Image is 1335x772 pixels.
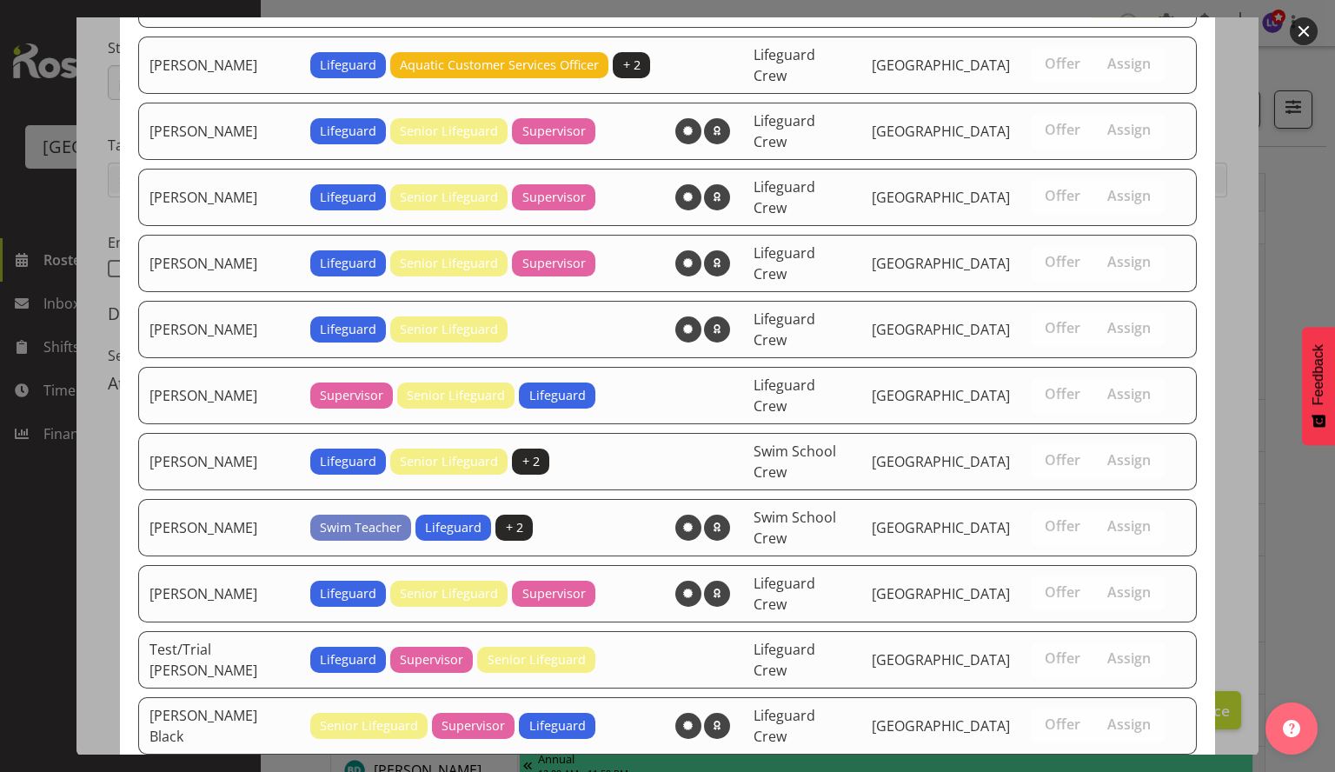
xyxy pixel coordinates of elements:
[754,376,815,416] span: Lifeguard Crew
[522,452,540,471] span: + 2
[1045,517,1080,535] span: Offer
[1107,451,1151,469] span: Assign
[1045,187,1080,204] span: Offer
[400,584,498,603] span: Senior Lifeguard
[400,320,498,339] span: Senior Lifeguard
[754,243,815,283] span: Lifeguard Crew
[1311,344,1326,405] span: Feedback
[320,320,376,339] span: Lifeguard
[138,697,300,755] td: [PERSON_NAME] Black
[506,518,523,537] span: + 2
[138,565,300,622] td: [PERSON_NAME]
[522,122,586,141] span: Supervisor
[1045,715,1080,733] span: Offer
[138,37,300,94] td: [PERSON_NAME]
[138,301,300,358] td: [PERSON_NAME]
[320,122,376,141] span: Lifeguard
[1107,121,1151,138] span: Assign
[754,706,815,746] span: Lifeguard Crew
[320,56,376,75] span: Lifeguard
[754,640,815,680] span: Lifeguard Crew
[138,367,300,424] td: [PERSON_NAME]
[872,320,1010,339] span: [GEOGRAPHIC_DATA]
[1107,649,1151,667] span: Assign
[1107,55,1151,72] span: Assign
[872,452,1010,471] span: [GEOGRAPHIC_DATA]
[623,56,641,75] span: + 2
[872,188,1010,207] span: [GEOGRAPHIC_DATA]
[138,169,300,226] td: [PERSON_NAME]
[138,433,300,490] td: [PERSON_NAME]
[1107,715,1151,733] span: Assign
[400,188,498,207] span: Senior Lifeguard
[400,122,498,141] span: Senior Lifeguard
[400,56,599,75] span: Aquatic Customer Services Officer
[1107,385,1151,403] span: Assign
[138,499,300,556] td: [PERSON_NAME]
[320,386,383,405] span: Supervisor
[320,254,376,273] span: Lifeguard
[872,386,1010,405] span: [GEOGRAPHIC_DATA]
[400,452,498,471] span: Senior Lifeguard
[1045,385,1080,403] span: Offer
[320,650,376,669] span: Lifeguard
[138,235,300,292] td: [PERSON_NAME]
[754,442,836,482] span: Swim School Crew
[754,111,815,151] span: Lifeguard Crew
[529,386,586,405] span: Lifeguard
[872,716,1010,735] span: [GEOGRAPHIC_DATA]
[754,309,815,349] span: Lifeguard Crew
[320,518,402,537] span: Swim Teacher
[754,177,815,217] span: Lifeguard Crew
[754,45,815,85] span: Lifeguard Crew
[872,254,1010,273] span: [GEOGRAPHIC_DATA]
[522,584,586,603] span: Supervisor
[529,716,586,735] span: Lifeguard
[425,518,482,537] span: Lifeguard
[400,254,498,273] span: Senior Lifeguard
[1045,451,1080,469] span: Offer
[872,56,1010,75] span: [GEOGRAPHIC_DATA]
[872,518,1010,537] span: [GEOGRAPHIC_DATA]
[1302,327,1335,445] button: Feedback - Show survey
[1283,720,1300,737] img: help-xxl-2.png
[522,254,586,273] span: Supervisor
[1045,319,1080,336] span: Offer
[1045,649,1080,667] span: Offer
[407,386,505,405] span: Senior Lifeguard
[1107,517,1151,535] span: Assign
[1045,121,1080,138] span: Offer
[754,574,815,614] span: Lifeguard Crew
[320,716,418,735] span: Senior Lifeguard
[320,584,376,603] span: Lifeguard
[138,103,300,160] td: [PERSON_NAME]
[320,452,376,471] span: Lifeguard
[522,188,586,207] span: Supervisor
[442,716,505,735] span: Supervisor
[1045,253,1080,270] span: Offer
[1045,583,1080,601] span: Offer
[1107,319,1151,336] span: Assign
[1107,583,1151,601] span: Assign
[400,650,463,669] span: Supervisor
[872,122,1010,141] span: [GEOGRAPHIC_DATA]
[320,188,376,207] span: Lifeguard
[138,631,300,689] td: Test/Trial [PERSON_NAME]
[1107,187,1151,204] span: Assign
[488,650,586,669] span: Senior Lifeguard
[872,650,1010,669] span: [GEOGRAPHIC_DATA]
[1045,55,1080,72] span: Offer
[754,508,836,548] span: Swim School Crew
[1107,253,1151,270] span: Assign
[872,584,1010,603] span: [GEOGRAPHIC_DATA]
